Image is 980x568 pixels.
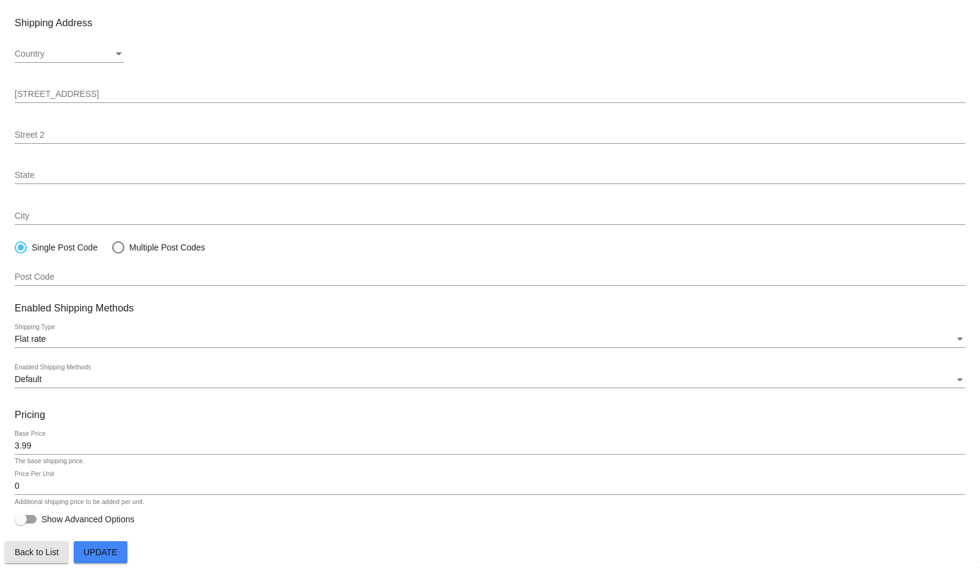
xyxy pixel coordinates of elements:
[15,17,965,29] h3: Shipping Address
[74,541,127,563] button: Update
[15,334,46,344] span: Flat rate
[83,547,118,557] span: Update
[15,302,965,314] h3: Enabled Shipping Methods
[15,335,965,344] mat-select: Shipping Type
[15,211,965,221] input: City
[15,499,144,506] div: Additional shipping price to be added per unit.
[15,272,965,282] input: Post Code
[15,90,965,99] input: Street 1
[15,481,965,491] input: Price Per Unit
[15,547,59,557] span: Back to List
[15,375,965,385] mat-select: Enabled Shipping Methods
[15,130,965,140] input: Street 2
[27,243,98,252] div: Single Post Code
[5,541,68,563] button: Back to List
[124,243,205,252] div: Multiple Post Codes
[15,409,965,421] h3: Pricing
[15,441,965,451] input: Base Price
[41,513,135,525] span: Show Advanced Options
[15,171,965,180] input: State
[15,49,44,59] span: Country
[15,49,124,59] mat-select: Country
[15,458,84,465] div: The base shipping price.
[15,374,41,384] span: Default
